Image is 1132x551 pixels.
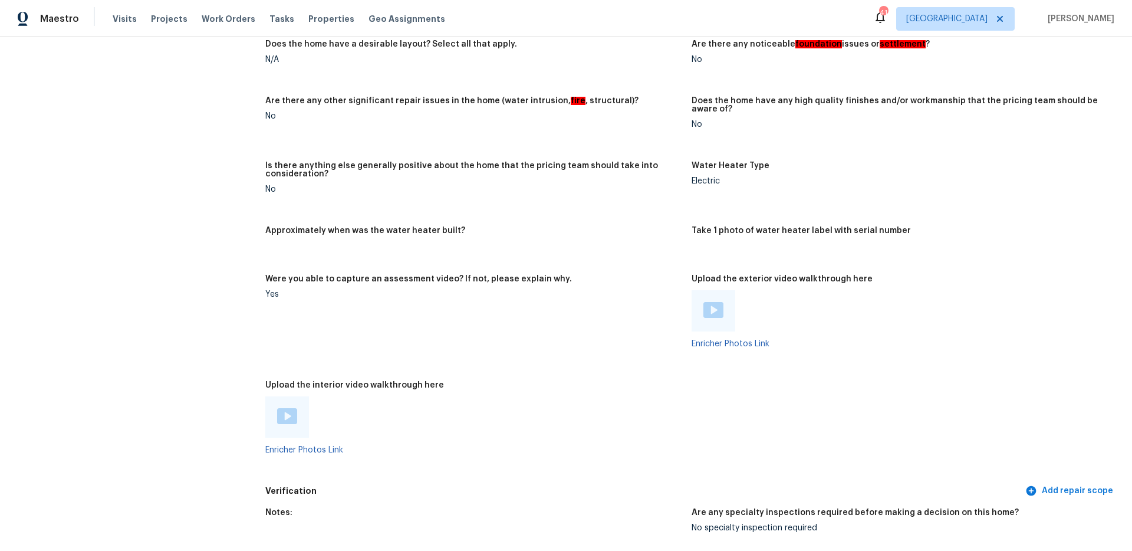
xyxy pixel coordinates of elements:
[265,227,465,235] h5: Approximately when was the water heater built?
[265,290,682,299] div: Yes
[880,40,926,48] em: settlement
[692,120,1108,129] div: No
[692,177,1108,185] div: Electric
[703,302,723,318] img: Play Video
[1028,484,1113,498] span: Add repair scope
[265,275,572,283] h5: Were you able to capture an assessment video? If not, please explain why.
[265,185,682,193] div: No
[265,40,517,48] h5: Does the home have a desirable layout? Select all that apply.
[571,97,585,105] em: fire
[202,13,255,25] span: Work Orders
[692,340,769,348] a: Enricher Photos Link
[277,408,297,424] img: Play Video
[795,40,842,48] em: foundation
[692,97,1108,113] h5: Does the home have any high quality finishes and/or workmanship that the pricing team should be a...
[879,7,887,19] div: 41
[308,13,354,25] span: Properties
[113,13,137,25] span: Visits
[265,509,292,517] h5: Notes:
[1023,480,1118,502] button: Add repair scope
[265,162,682,178] h5: Is there anything else generally positive about the home that the pricing team should take into c...
[265,381,444,389] h5: Upload the interior video walkthrough here
[269,15,294,23] span: Tasks
[692,162,769,170] h5: Water Heater Type
[692,227,911,235] h5: Take 1 photo of water heater label with serial number
[265,97,639,105] h5: Are there any other significant repair issues in the home (water intrusion, , structural)?
[265,446,343,454] a: Enricher Photos Link
[40,13,79,25] span: Maestro
[906,13,988,25] span: [GEOGRAPHIC_DATA]
[151,13,187,25] span: Projects
[277,408,297,426] a: Play Video
[692,40,930,48] h5: Are there any noticeable issues or ?
[1043,13,1114,25] span: [PERSON_NAME]
[692,509,1019,517] h5: Are any specialty inspections required before making a decision on this home?
[265,55,682,64] div: N/A
[703,302,723,320] a: Play Video
[692,524,1108,532] div: No specialty inspection required
[368,13,445,25] span: Geo Assignments
[692,55,1108,64] div: No
[692,275,873,283] h5: Upload the exterior video walkthrough here
[265,485,1023,497] h5: Verification
[265,112,682,120] div: No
